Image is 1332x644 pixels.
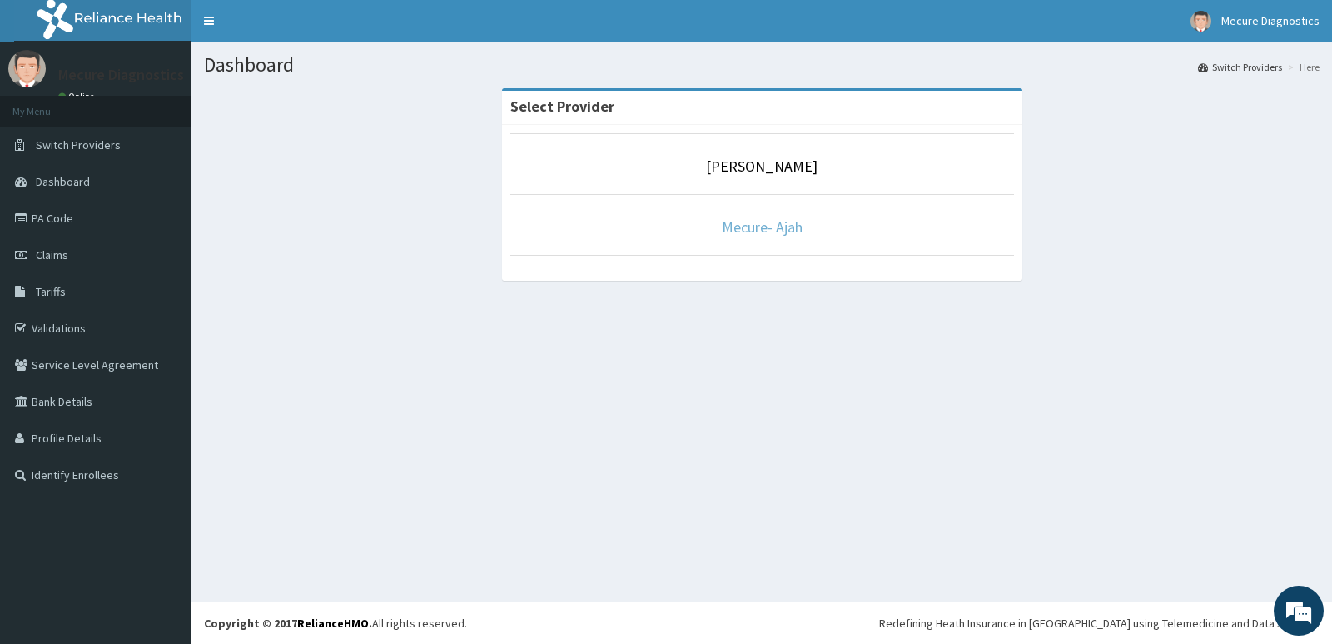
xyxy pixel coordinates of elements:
[36,247,68,262] span: Claims
[1221,13,1320,28] span: Mecure Diagnostics
[706,157,818,176] a: [PERSON_NAME]
[204,54,1320,76] h1: Dashboard
[8,50,46,87] img: User Image
[191,602,1332,644] footer: All rights reserved.
[58,67,184,82] p: Mecure Diagnostics
[204,616,372,631] strong: Copyright © 2017 .
[722,217,803,237] a: Mecure- Ajah
[1284,60,1320,74] li: Here
[36,284,66,299] span: Tariffs
[58,91,98,102] a: Online
[1190,11,1211,32] img: User Image
[510,97,614,116] strong: Select Provider
[1198,60,1282,74] a: Switch Providers
[36,137,121,152] span: Switch Providers
[36,174,90,189] span: Dashboard
[879,615,1320,632] div: Redefining Heath Insurance in [GEOGRAPHIC_DATA] using Telemedicine and Data Science!
[297,616,369,631] a: RelianceHMO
